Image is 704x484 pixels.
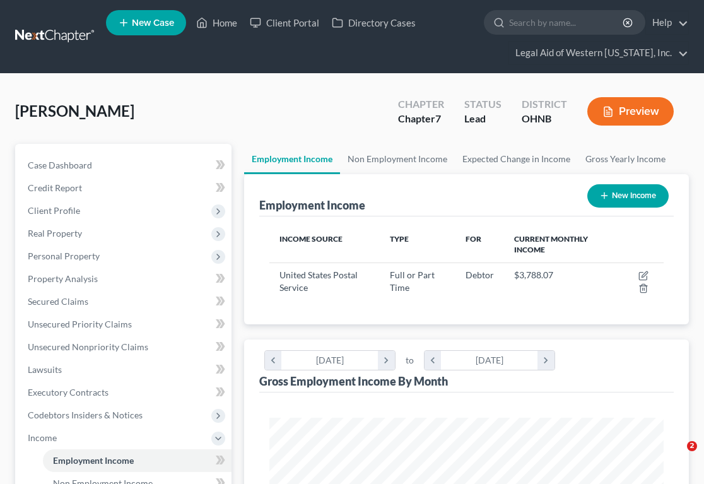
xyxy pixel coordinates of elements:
[466,269,494,280] span: Debtor
[259,374,448,389] div: Gross Employment Income By Month
[378,351,395,370] i: chevron_right
[18,154,232,177] a: Case Dashboard
[435,112,441,124] span: 7
[53,455,134,466] span: Employment Income
[28,432,57,443] span: Income
[28,251,100,261] span: Personal Property
[455,144,578,174] a: Expected Change in Income
[587,97,674,126] button: Preview
[522,97,567,112] div: District
[578,144,673,174] a: Gross Yearly Income
[464,97,502,112] div: Status
[281,351,378,370] div: [DATE]
[28,364,62,375] span: Lawsuits
[398,97,444,112] div: Chapter
[279,269,358,293] span: United States Postal Service
[340,144,455,174] a: Non Employment Income
[514,269,553,280] span: $3,788.07
[243,11,326,34] a: Client Portal
[190,11,243,34] a: Home
[18,381,232,404] a: Executory Contracts
[18,313,232,336] a: Unsecured Priority Claims
[28,205,80,216] span: Client Profile
[522,112,567,126] div: OHNB
[406,354,414,367] span: to
[587,184,669,208] button: New Income
[28,319,132,329] span: Unsecured Priority Claims
[398,112,444,126] div: Chapter
[28,296,88,307] span: Secured Claims
[390,234,409,244] span: Type
[28,387,109,398] span: Executory Contracts
[466,234,481,244] span: For
[28,160,92,170] span: Case Dashboard
[509,42,688,64] a: Legal Aid of Western [US_STATE], Inc.
[509,11,625,34] input: Search by name...
[28,273,98,284] span: Property Analysis
[646,11,688,34] a: Help
[132,18,174,28] span: New Case
[15,102,134,120] span: [PERSON_NAME]
[18,358,232,381] a: Lawsuits
[43,449,232,472] a: Employment Income
[514,234,588,254] span: Current Monthly Income
[425,351,442,370] i: chevron_left
[326,11,422,34] a: Directory Cases
[244,144,340,174] a: Employment Income
[28,341,148,352] span: Unsecured Nonpriority Claims
[28,228,82,239] span: Real Property
[18,290,232,313] a: Secured Claims
[28,182,82,193] span: Credit Report
[259,198,365,213] div: Employment Income
[18,336,232,358] a: Unsecured Nonpriority Claims
[28,410,143,420] span: Codebtors Insiders & Notices
[661,441,691,471] iframe: Intercom live chat
[18,268,232,290] a: Property Analysis
[687,441,697,451] span: 2
[441,351,537,370] div: [DATE]
[537,351,554,370] i: chevron_right
[265,351,282,370] i: chevron_left
[390,269,435,293] span: Full or Part Time
[18,177,232,199] a: Credit Report
[464,112,502,126] div: Lead
[279,234,343,244] span: Income Source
